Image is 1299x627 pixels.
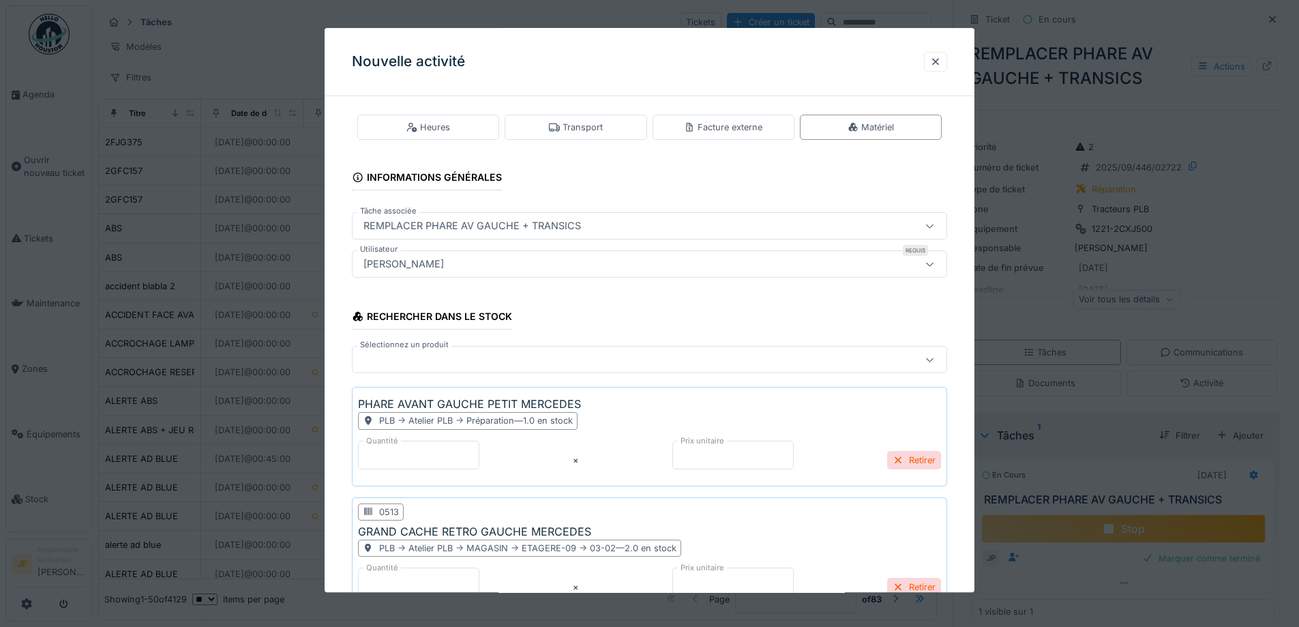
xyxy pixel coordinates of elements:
[549,121,603,134] div: Transport
[406,121,450,134] div: Heures
[357,340,451,351] label: Sélectionnez un produit
[358,396,581,413] div: PHARE AVANT GAUCHE PETIT MERCEDES
[352,53,465,70] h3: Nouvelle activité
[358,219,586,234] div: REMPLACER PHARE AV GAUCHE + TRANSICS
[678,562,727,574] label: Prix unitaire
[363,435,401,447] label: Quantité
[379,542,676,555] div: PLB -> Atelier PLB -> MAGASIN -> ETAGERE-09 -> 03-02 — 2.0 en stock
[887,579,941,597] div: Retirer
[573,454,578,467] div: ×
[357,206,419,218] label: Tâche associée
[678,435,727,447] label: Prix unitaire
[357,244,400,256] label: Utilisateur
[352,168,502,191] div: Informations générales
[379,506,399,519] div: 0513
[358,523,591,540] div: GRAND CACHE RETRO GAUCHE MERCEDES
[352,307,512,330] div: Rechercher dans le stock
[573,581,578,594] div: ×
[358,257,449,272] div: [PERSON_NAME]
[903,246,928,257] div: Requis
[363,562,401,574] label: Quantité
[887,451,941,469] div: Retirer
[684,121,762,134] div: Facture externe
[379,415,573,428] div: PLB -> Atelier PLB -> Préparation — 1.0 en stock
[848,121,894,134] div: Matériel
